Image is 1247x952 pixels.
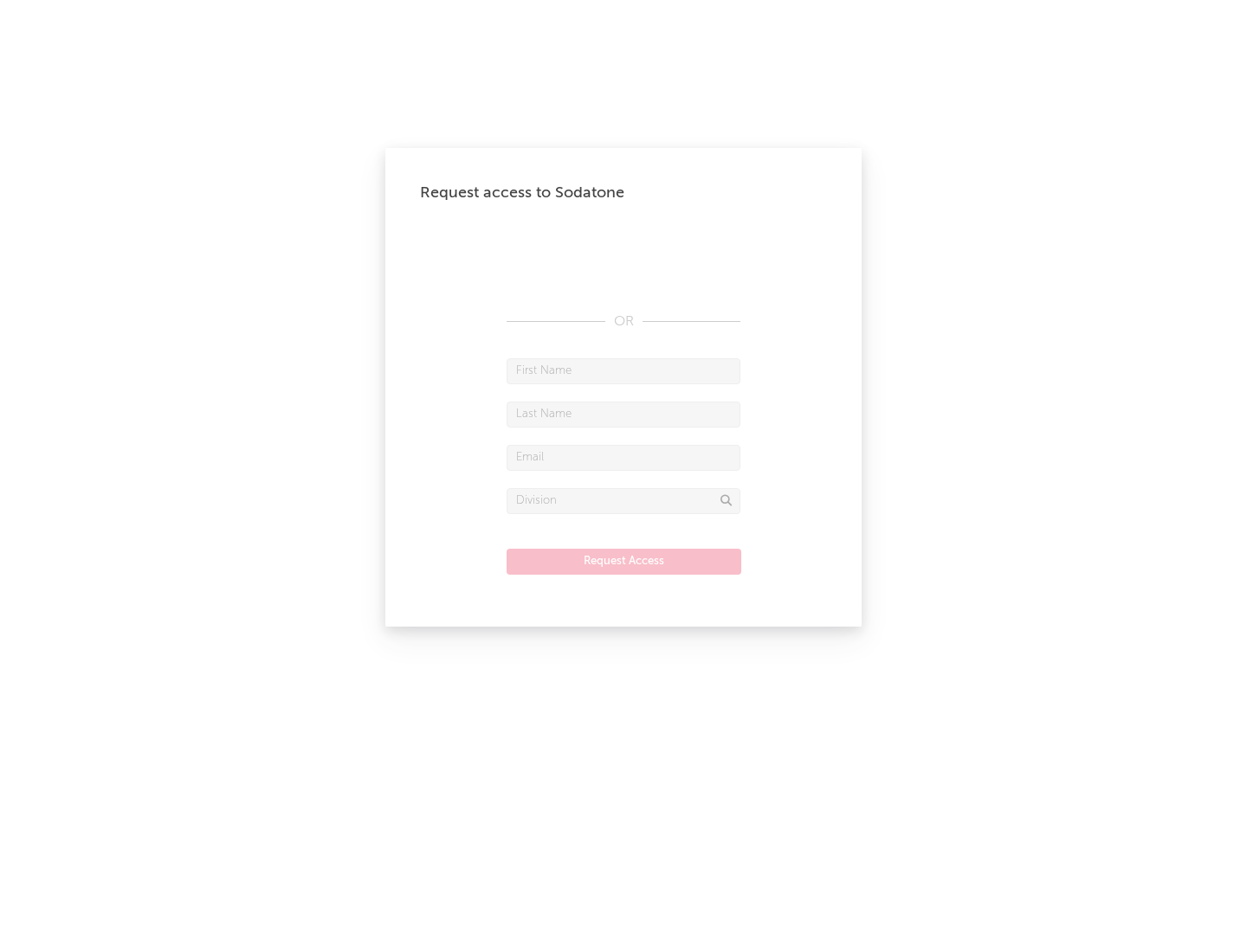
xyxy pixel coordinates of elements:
input: Email [507,445,740,471]
div: OR [507,312,740,332]
input: First Name [507,358,740,384]
div: Request access to Sodatone [420,183,827,203]
input: Last Name [507,402,740,428]
button: Request Access [507,549,741,575]
input: Division [507,488,740,514]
